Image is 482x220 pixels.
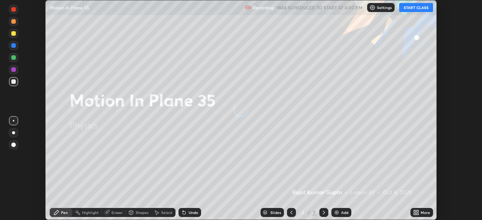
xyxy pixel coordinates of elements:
div: Highlight [82,211,99,214]
h5: WAS SCHEDULED TO START AT 4:00 PM [277,4,363,11]
button: START CLASS [399,3,433,12]
div: / [308,210,310,215]
p: Settings [377,6,392,9]
p: Recording [253,5,274,11]
div: Select [161,211,172,214]
div: Add [341,211,348,214]
div: 2 [312,209,316,216]
div: Slides [270,211,281,214]
img: recording.375f2c34.svg [245,5,251,11]
p: Motion In Plane 35 [50,5,89,11]
div: Pen [61,211,68,214]
div: Shapes [136,211,148,214]
div: 2 [299,210,307,215]
div: More [421,211,430,214]
div: Undo [189,211,198,214]
img: class-settings-icons [369,5,375,11]
div: Eraser [111,211,123,214]
img: add-slide-button [334,209,340,215]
